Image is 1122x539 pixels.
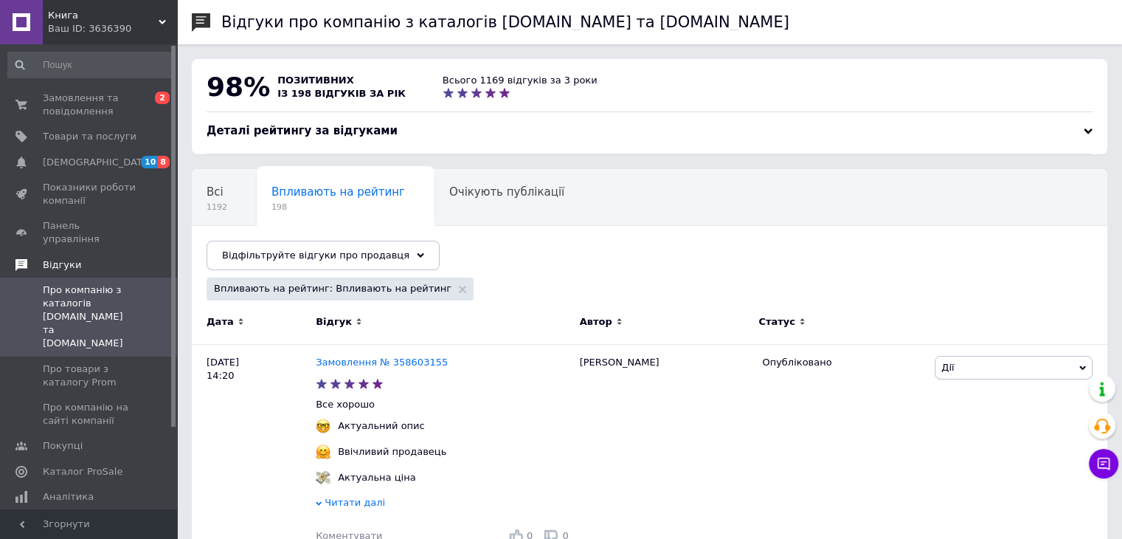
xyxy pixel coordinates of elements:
span: Товари та послуги [43,130,136,143]
span: Аналітика [43,490,94,504]
span: Про товари з каталогу Prom [43,363,136,389]
span: 198 [271,202,405,213]
span: позитивних [277,75,354,86]
img: :money_with_wings: [316,470,330,485]
div: Всього 1169 відгуків за 3 роки [443,74,598,87]
div: Опубліковані без коментаря [192,226,386,282]
span: Про компанію на сайті компанії [43,401,136,428]
span: Опубліковані без комен... [207,241,356,255]
span: Дата [207,315,234,329]
img: :nerd_face: [316,419,330,433]
span: Деталі рейтингу за відгуками [207,124,398,137]
div: Актуальний опис [334,419,429,433]
span: 2 [155,92,170,104]
span: Панель управління [43,219,136,246]
span: Каталог ProSale [43,465,122,478]
span: Очікують публікації [449,185,564,199]
span: Замовлення та повідомлення [43,92,136,118]
span: Книга [48,9,159,22]
span: Дії [941,362,954,373]
span: Читати далі [325,497,385,508]
span: 98% [207,72,270,102]
span: Показники роботи компанії [43,181,136,207]
button: Чат з покупцем [1089,449,1118,478]
input: Пошук [7,52,174,78]
span: Впливають на рейтинг [271,185,405,199]
a: Замовлення № 358603155 [316,357,448,368]
span: [DEMOGRAPHIC_DATA] [43,156,152,169]
span: 1192 [207,202,227,213]
span: Відгуки [43,258,81,272]
span: Відгук [316,315,352,329]
img: :hugging_face: [316,444,330,459]
div: Деталі рейтингу за відгуками [207,123,1092,139]
span: Відфільтруйте відгуки про продавця [222,250,409,261]
span: Покупці [43,439,83,453]
div: Опубліковано [762,356,924,369]
span: 10 [141,156,158,168]
div: Ввічливий продавець [334,445,450,459]
p: Все хорошо [316,398,572,411]
span: Статус [758,315,795,329]
span: 8 [158,156,170,168]
div: Читати далі [316,496,572,513]
div: Ваш ID: 3636390 [48,22,177,35]
div: Актуальна ціна [334,471,419,484]
span: із 198 відгуків за рік [277,88,406,99]
span: Всі [207,185,224,199]
h1: Відгуки про компанію з каталогів [DOMAIN_NAME] та [DOMAIN_NAME] [221,13,789,31]
span: Автор [580,315,612,329]
span: Впливають на рейтинг: Впливають на рейтинг [214,282,451,295]
span: Про компанію з каталогів [DOMAIN_NAME] та [DOMAIN_NAME] [43,284,136,351]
